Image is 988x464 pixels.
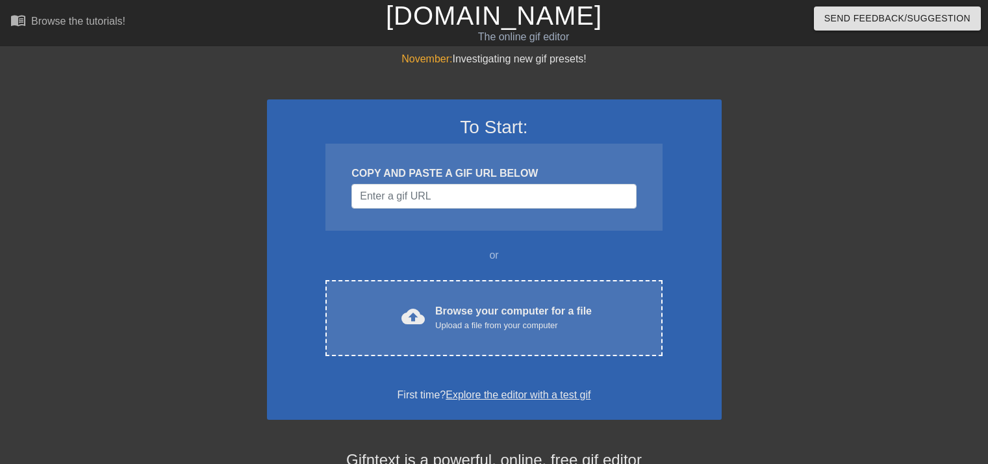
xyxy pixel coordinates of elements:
[824,10,970,27] span: Send Feedback/Suggestion
[446,389,590,400] a: Explore the editor with a test gif
[401,53,452,64] span: November:
[401,305,425,328] span: cloud_upload
[435,319,592,332] div: Upload a file from your computer
[435,303,592,332] div: Browse your computer for a file
[284,116,705,138] h3: To Start:
[351,184,636,209] input: Username
[386,1,602,30] a: [DOMAIN_NAME]
[814,6,981,31] button: Send Feedback/Suggestion
[10,12,125,32] a: Browse the tutorials!
[31,16,125,27] div: Browse the tutorials!
[267,51,722,67] div: Investigating new gif presets!
[10,12,26,28] span: menu_book
[284,387,705,403] div: First time?
[336,29,711,45] div: The online gif editor
[351,166,636,181] div: COPY AND PASTE A GIF URL BELOW
[301,248,688,263] div: or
